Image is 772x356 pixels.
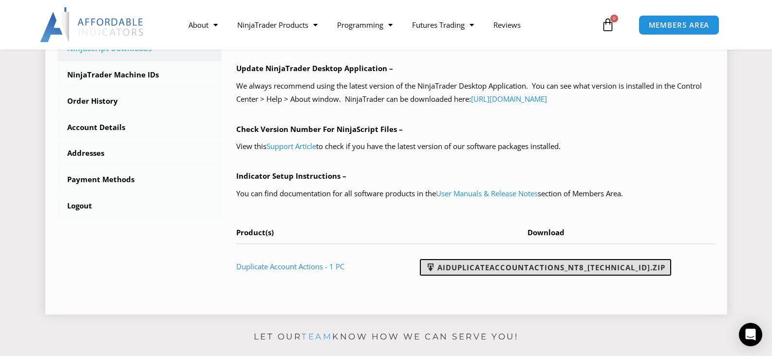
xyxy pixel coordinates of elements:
a: MEMBERS AREA [639,15,720,35]
b: Check Version Number For NinjaScript Files – [236,124,403,134]
a: Account Details [57,115,222,140]
a: User Manuals & Release Notes [436,188,538,198]
img: LogoAI | Affordable Indicators – NinjaTrader [40,7,145,42]
a: NinjaTrader Machine IDs [57,62,222,88]
a: About [179,14,227,36]
p: View this to check if you have the latest version of our software packages installed. [236,140,715,153]
a: Support Article [266,141,316,151]
a: Duplicate Account Actions - 1 PC [236,262,344,271]
a: AIDuplicateAccountActions_NT8_[TECHNICAL_ID].zip [420,259,671,276]
span: Product(s) [236,227,274,237]
nav: Menu [179,14,599,36]
a: team [301,332,332,341]
span: Download [527,227,565,237]
p: We always recommend using the latest version of the NinjaTrader Desktop Application. You can see ... [236,79,715,107]
a: Payment Methods [57,167,222,192]
a: 0 [586,11,629,39]
span: 0 [610,15,618,22]
a: Order History [57,89,222,114]
div: Open Intercom Messenger [739,323,762,346]
span: MEMBERS AREA [649,21,710,29]
a: Futures Trading [402,14,484,36]
p: Let our know how we can serve you! [45,329,727,345]
a: NinjaTrader Products [227,14,327,36]
a: Addresses [57,141,222,166]
a: Logout [57,193,222,219]
a: Programming [327,14,402,36]
p: You can find documentation for all software products in the section of Members Area. [236,187,715,201]
a: [URL][DOMAIN_NAME] [471,94,547,104]
b: Update NinjaTrader Desktop Application – [236,63,393,73]
b: Indicator Setup Instructions – [236,171,346,181]
a: Reviews [484,14,530,36]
